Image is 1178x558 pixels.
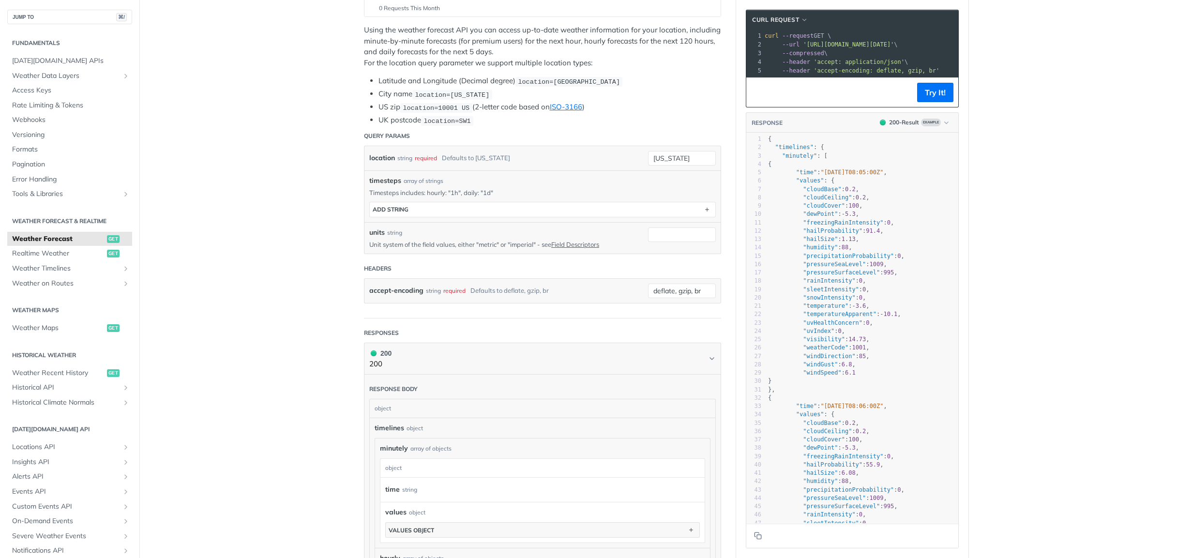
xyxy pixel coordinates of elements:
[866,227,880,234] span: 91.4
[746,427,761,436] div: 36
[7,187,132,201] a: Tools & LibrariesShow subpages for Tools & Libraries
[842,244,848,251] span: 88
[12,487,120,497] span: Events API
[880,120,886,125] span: 200
[7,246,132,261] a: Realtime Weatherget
[389,527,434,534] div: values object
[768,169,887,176] span: : ,
[803,461,862,468] span: "hailProbability"
[842,444,845,451] span: -
[768,328,845,334] span: : ,
[378,102,721,113] li: US zip (2-letter code based on )
[768,161,771,167] span: {
[7,128,132,142] a: Versioning
[765,50,828,57] span: \
[12,531,120,541] span: Severe Weather Events
[845,211,856,217] span: 5.3
[803,436,845,443] span: "cloudCover"
[856,194,866,201] span: 0.2
[550,102,582,111] a: ISO-3166
[856,428,866,435] span: 0.2
[470,284,549,298] div: Defaults to deflate, gzip, br
[407,424,423,433] div: object
[866,319,869,326] span: 0
[845,186,856,193] span: 0.2
[7,499,132,514] a: Custom Events APIShow subpages for Custom Events API
[768,403,887,409] span: : ,
[370,202,715,217] button: ADD string
[814,59,905,65] span: 'accept: application/json'
[768,453,894,460] span: : ,
[803,227,862,234] span: "hailProbability"
[369,385,418,393] div: Response body
[746,227,761,235] div: 12
[782,67,810,74] span: --header
[803,194,852,201] span: "cloudCeiling"
[12,323,105,333] span: Weather Maps
[848,436,859,443] span: 100
[12,71,120,81] span: Weather Data Layers
[842,211,845,217] span: -
[768,461,884,468] span: : ,
[845,444,856,451] span: 5.3
[768,369,856,376] span: :
[380,443,408,453] span: minutely
[378,75,721,87] li: Latitude and Longitude (Decimal degree)
[7,54,132,68] a: [DATE][DOMAIN_NAME] APIs
[12,175,130,184] span: Error Handling
[369,284,423,298] label: accept-encoding
[369,240,634,249] p: Unit system of the field values, either "metric" or "imperial" - see
[768,361,856,368] span: : ,
[746,277,761,285] div: 18
[803,41,894,48] span: '[URL][DOMAIN_NAME][DATE]'
[746,235,761,243] div: 13
[12,442,120,452] span: Locations API
[842,236,856,242] span: 1.13
[803,211,838,217] span: "dewPoint"
[803,420,841,426] span: "cloudBase"
[410,444,452,453] div: array of objects
[122,517,130,525] button: Show subpages for On-Demand Events
[373,206,408,213] div: ADD string
[12,101,130,110] span: Rate Limiting & Tokens
[380,459,702,477] div: object
[889,118,919,127] div: 200 - Result
[768,386,775,393] span: },
[820,169,883,176] span: "[DATE]T08:05:00Z"
[378,115,721,126] li: UK postcode
[796,411,824,418] span: "values"
[856,302,866,309] span: 3.6
[803,328,834,334] span: "uvIndex"
[12,189,120,199] span: Tools & Libraries
[768,444,859,451] span: : ,
[12,160,130,169] span: Pagination
[803,336,845,343] span: "visibility"
[746,260,761,269] div: 16
[768,236,859,242] span: : ,
[746,58,763,66] div: 4
[746,252,761,260] div: 15
[7,380,132,395] a: Historical APIShow subpages for Historical API
[746,377,761,385] div: 30
[921,119,941,126] span: Example
[768,311,901,317] span: : ,
[751,85,765,100] button: Copy to clipboard
[782,152,817,159] span: "minutely"
[751,118,783,128] button: RESPONSE
[12,249,105,258] span: Realtime Weather
[12,398,120,407] span: Historical Climate Normals
[803,361,838,368] span: "windGust"
[122,503,130,511] button: Show subpages for Custom Events API
[803,353,855,360] span: "windDirection"
[803,219,883,226] span: "freezingRainIntensity"
[746,152,761,160] div: 3
[768,294,866,301] span: : ,
[370,399,713,418] div: object
[768,152,828,159] span: : [
[7,425,132,434] h2: [DATE][DOMAIN_NAME] API
[386,523,699,537] button: values object
[768,394,771,401] span: {
[775,144,813,151] span: "timelines"
[746,194,761,202] div: 8
[107,235,120,243] span: get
